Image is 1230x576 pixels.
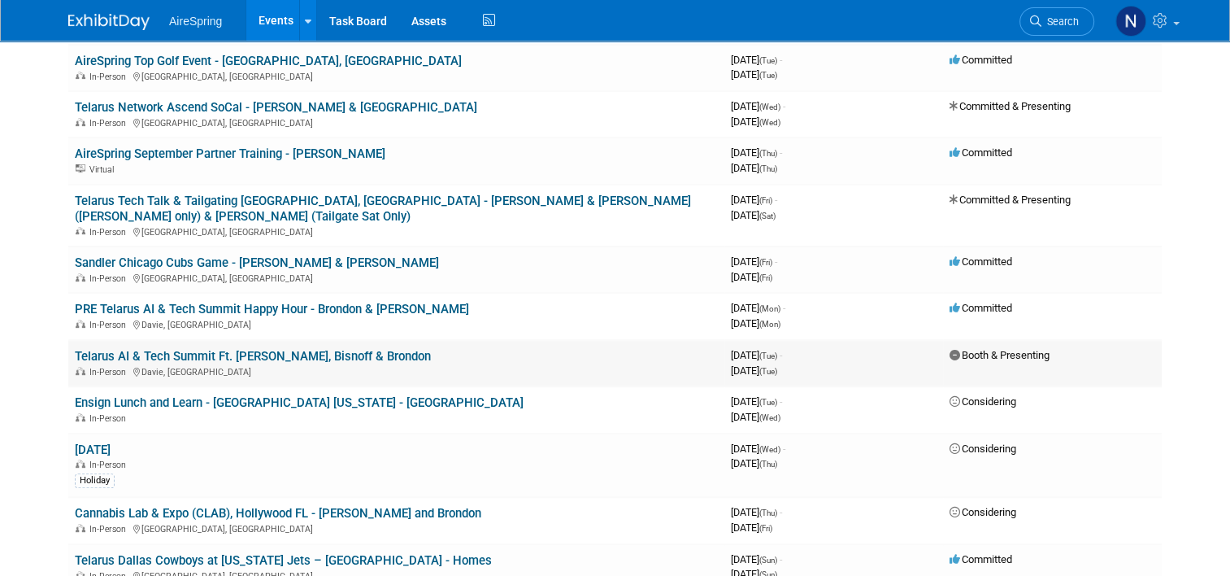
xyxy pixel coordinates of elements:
a: AireSpring September Partner Training - [PERSON_NAME] [75,146,385,161]
a: Cannabis Lab & Expo (CLAB), Hollywood FL - [PERSON_NAME] and Brondon [75,506,481,521]
a: Telarus Network Ascend SoCal - [PERSON_NAME] & [GEOGRAPHIC_DATA] [75,100,477,115]
span: (Tue) [759,367,777,376]
span: - [783,302,785,314]
img: In-Person Event [76,227,85,235]
span: Virtual [89,164,119,175]
span: - [775,194,777,206]
div: [GEOGRAPHIC_DATA], [GEOGRAPHIC_DATA] [75,521,718,535]
span: [DATE] [731,146,782,159]
span: - [783,443,785,455]
span: - [780,54,782,66]
span: - [780,506,782,518]
span: [DATE] [731,302,785,314]
img: In-Person Event [76,320,85,328]
span: - [775,255,777,268]
span: [DATE] [731,209,776,221]
div: Davie, [GEOGRAPHIC_DATA] [75,364,718,377]
span: (Wed) [759,413,780,422]
span: (Thu) [759,508,777,517]
span: AireSpring [169,15,222,28]
div: [GEOGRAPHIC_DATA], [GEOGRAPHIC_DATA] [75,116,718,129]
span: (Thu) [759,164,777,173]
span: (Fri) [759,258,772,267]
span: [DATE] [731,443,785,455]
img: Natalie Pyron [1115,6,1146,37]
span: (Tue) [759,398,777,407]
img: In-Person Event [76,72,85,80]
span: [DATE] [731,68,777,81]
span: [DATE] [731,255,777,268]
span: Committed [950,302,1012,314]
img: In-Person Event [76,273,85,281]
span: [DATE] [731,100,785,112]
span: (Thu) [759,460,777,469]
span: (Fri) [759,524,772,533]
a: Sandler Chicago Cubs Game - [PERSON_NAME] & [PERSON_NAME] [75,255,439,270]
span: [DATE] [731,271,772,283]
span: [DATE] [731,54,782,66]
div: [GEOGRAPHIC_DATA], [GEOGRAPHIC_DATA] [75,69,718,82]
div: Davie, [GEOGRAPHIC_DATA] [75,317,718,330]
span: Committed [950,146,1012,159]
span: (Tue) [759,56,777,65]
span: [DATE] [731,364,777,377]
span: - [783,100,785,112]
img: Virtual Event [76,164,85,172]
span: (Sat) [759,212,776,220]
span: [DATE] [731,162,777,174]
span: - [780,146,782,159]
span: (Thu) [759,149,777,158]
span: Considering [950,395,1016,408]
a: Search [1019,7,1094,36]
div: [GEOGRAPHIC_DATA], [GEOGRAPHIC_DATA] [75,271,718,284]
span: (Fri) [759,196,772,205]
a: [DATE] [75,443,111,457]
span: (Wed) [759,445,780,454]
a: Ensign Lunch and Learn - [GEOGRAPHIC_DATA] [US_STATE] - [GEOGRAPHIC_DATA] [75,395,524,410]
span: [DATE] [731,506,782,518]
a: Telarus Tech Talk & Tailgating [GEOGRAPHIC_DATA], [GEOGRAPHIC_DATA] - [PERSON_NAME] & [PERSON_NAM... [75,194,691,224]
span: [DATE] [731,553,782,565]
a: AireSpring Top Golf Event - [GEOGRAPHIC_DATA], [GEOGRAPHIC_DATA] [75,54,462,68]
span: In-Person [89,367,131,377]
span: (Mon) [759,320,780,329]
span: - [780,395,782,408]
span: In-Person [89,72,131,82]
span: In-Person [89,524,131,535]
span: [DATE] [731,521,772,534]
img: In-Person Event [76,118,85,126]
span: In-Person [89,320,131,330]
img: In-Person Event [76,413,85,421]
span: Considering [950,506,1016,518]
a: PRE Telarus AI & Tech Summit Happy Hour - Brondon & [PERSON_NAME] [75,302,469,316]
span: Committed & Presenting [950,100,1071,112]
span: - [780,349,782,361]
span: [DATE] [731,194,777,206]
span: In-Person [89,227,131,238]
span: (Wed) [759,103,780,111]
span: In-Person [89,460,131,470]
span: [DATE] [731,317,780,329]
span: Committed & Presenting [950,194,1071,206]
span: (Wed) [759,118,780,127]
img: In-Person Event [76,460,85,468]
span: Search [1041,15,1079,28]
span: Committed [950,54,1012,66]
span: (Fri) [759,273,772,282]
span: In-Person [89,273,131,284]
span: [DATE] [731,116,780,128]
span: (Sun) [759,556,777,565]
div: [GEOGRAPHIC_DATA], [GEOGRAPHIC_DATA] [75,225,718,238]
span: (Tue) [759,71,777,80]
span: Booth & Presenting [950,349,1050,361]
span: [DATE] [731,349,782,361]
img: In-Person Event [76,367,85,375]
span: [DATE] [731,411,780,423]
span: Committed [950,255,1012,268]
span: In-Person [89,413,131,424]
a: Telarus AI & Tech Summit Ft. [PERSON_NAME], Bisnoff & Brondon [75,349,431,364]
span: Considering [950,443,1016,455]
span: In-Person [89,118,131,129]
span: - [780,553,782,565]
span: (Mon) [759,304,780,313]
